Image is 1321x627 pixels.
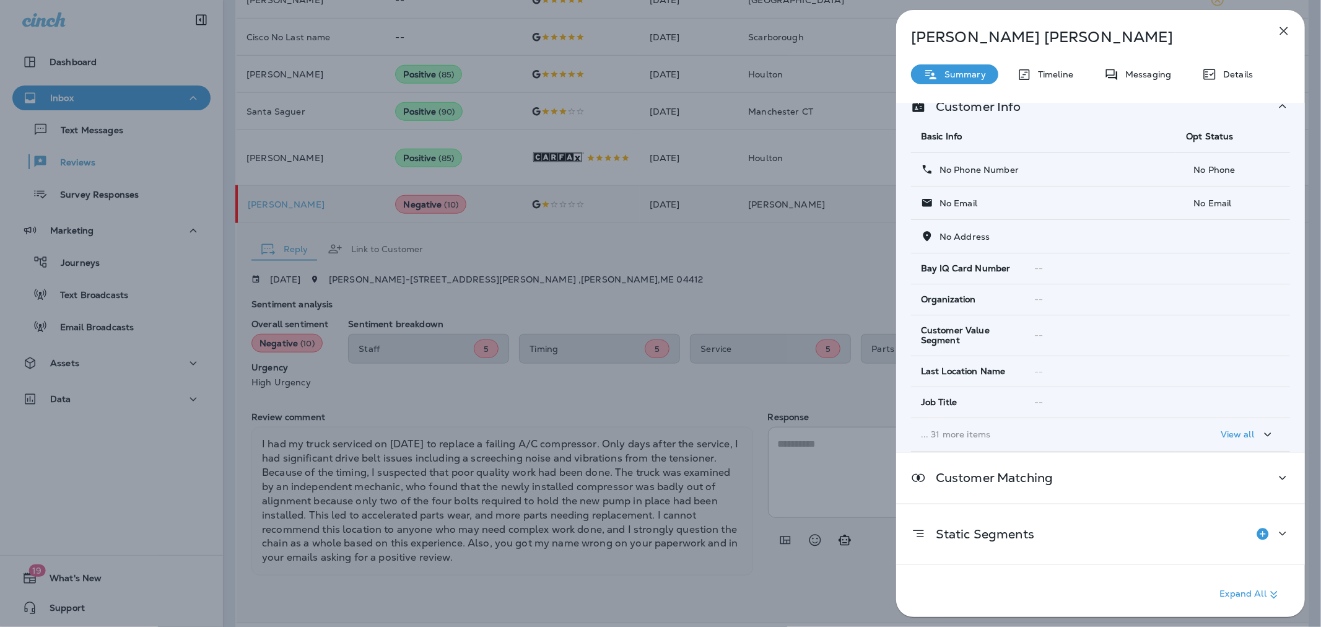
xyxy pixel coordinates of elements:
[938,69,986,79] p: Summary
[1216,423,1280,446] button: View all
[933,165,1019,175] p: No Phone Number
[921,131,962,142] span: Basic Info
[1035,397,1044,408] span: --
[1035,263,1044,274] span: --
[1186,165,1280,175] p: No Phone
[1186,198,1280,208] p: No Email
[1217,69,1253,79] p: Details
[926,473,1053,483] p: Customer Matching
[921,429,1166,439] p: ... 31 more items
[921,263,1011,274] span: Bay IQ Card Number
[921,366,1006,377] span: Last Location Name
[933,232,990,242] p: No Address
[1221,429,1254,439] p: View all
[921,325,1015,346] span: Customer Value Segment
[911,28,1249,46] p: [PERSON_NAME] [PERSON_NAME]
[921,294,976,305] span: Organization
[921,397,957,408] span: Job Title
[926,102,1021,112] p: Customer Info
[933,198,977,208] p: No Email
[1250,522,1275,546] button: Add to Static Segment
[1032,69,1073,79] p: Timeline
[1035,366,1044,377] span: --
[1215,584,1286,606] button: Expand All
[1035,330,1044,341] span: --
[926,529,1034,539] p: Static Segments
[1220,587,1281,602] p: Expand All
[1186,131,1233,142] span: Opt Status
[1035,294,1044,305] span: --
[1119,69,1171,79] p: Messaging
